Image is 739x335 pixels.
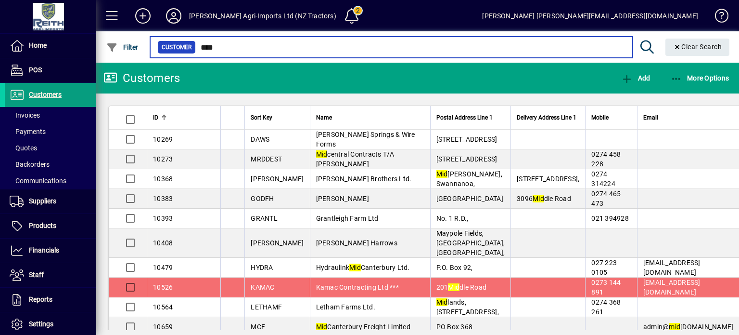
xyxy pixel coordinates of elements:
[316,283,399,291] span: Kamac Contracting Ltd ***
[591,112,631,123] div: Mobile
[153,303,173,311] span: 10564
[153,239,173,247] span: 10408
[10,144,37,152] span: Quotes
[668,69,732,87] button: More Options
[29,271,44,279] span: Staff
[189,8,336,24] div: [PERSON_NAME] Agri-Imports Ltd (NZ Tractors)
[436,155,497,163] span: [STREET_ADDRESS]
[591,170,615,188] span: 0274 314224
[436,264,473,271] span: P.O. Box 92,
[10,177,66,185] span: Communications
[153,135,173,143] span: 10269
[251,264,273,271] span: HYDRA
[436,195,503,202] span: [GEOGRAPHIC_DATA]
[591,112,609,123] span: Mobile
[5,34,96,58] a: Home
[251,239,304,247] span: [PERSON_NAME]
[316,264,410,271] span: Hydraulink Canterbury Ltd.
[316,150,395,168] span: central Contracts T/A [PERSON_NAME]
[316,112,332,123] span: Name
[316,303,375,311] span: Letham Farms Ltd.
[5,214,96,238] a: Products
[517,195,571,202] span: 3096 dle Road
[517,175,579,183] span: [STREET_ADDRESS],
[436,135,497,143] span: [STREET_ADDRESS]
[436,214,469,222] span: No. 1 R.D.,
[29,66,42,74] span: POS
[153,214,173,222] span: 10393
[621,74,650,82] span: Add
[106,43,139,51] span: Filter
[643,279,701,296] span: [EMAIL_ADDRESS][DOMAIN_NAME]
[5,123,96,140] a: Payments
[10,161,50,168] span: Backorders
[153,323,173,331] span: 10659
[5,58,96,82] a: POS
[5,263,96,287] a: Staff
[436,323,473,331] span: PO Box 368
[316,323,410,331] span: Canterbury Freight Limited
[153,112,215,123] div: ID
[517,112,576,123] span: Delivery Address Line 1
[251,175,304,183] span: [PERSON_NAME]
[316,239,397,247] span: [PERSON_NAME] Harrows
[436,283,487,291] span: 201 dle Road
[436,170,502,188] span: [PERSON_NAME], Swannanoa,
[5,288,96,312] a: Reports
[349,264,361,271] em: Mid
[5,140,96,156] a: Quotes
[316,214,379,222] span: Grantleigh Farm Ltd
[316,131,415,148] span: [PERSON_NAME] Springs & Wire Forms
[104,39,141,56] button: Filter
[153,112,158,123] span: ID
[29,246,59,254] span: Financials
[251,155,282,163] span: MRDDEST
[251,214,278,222] span: GRANTL
[673,43,722,51] span: Clear Search
[643,323,734,331] span: admin@ [DOMAIN_NAME]
[153,155,173,163] span: 10273
[29,41,47,49] span: Home
[5,156,96,173] a: Backorders
[5,107,96,123] a: Invoices
[669,323,680,331] em: mid
[251,323,265,331] span: MCF
[482,8,698,24] div: [PERSON_NAME] [PERSON_NAME][EMAIL_ADDRESS][DOMAIN_NAME]
[448,283,459,291] em: Mid
[153,175,173,183] span: 10368
[533,195,544,202] em: Mid
[591,150,621,168] span: 0274 458 228
[643,112,734,123] div: Email
[619,69,652,87] button: Add
[591,214,629,222] span: 021 394928
[153,283,173,291] span: 10526
[29,320,53,328] span: Settings
[103,70,180,86] div: Customers
[29,197,56,205] span: Suppliers
[251,303,282,311] span: LETHAMF
[436,298,499,316] span: lands, [STREET_ADDRESS],
[643,112,658,123] span: Email
[643,259,701,276] span: [EMAIL_ADDRESS][DOMAIN_NAME]
[5,239,96,263] a: Financials
[251,112,272,123] span: Sort Key
[436,298,448,306] em: Mid
[5,189,96,214] a: Suppliers
[591,298,621,316] span: 0274 368 261
[708,2,727,33] a: Knowledge Base
[29,222,56,229] span: Products
[665,39,730,56] button: Clear
[251,135,269,143] span: DAWS
[10,128,46,135] span: Payments
[29,295,52,303] span: Reports
[591,259,617,276] span: 027 223 0105
[316,323,328,331] em: Mid
[316,175,412,183] span: [PERSON_NAME] Brothers Ltd.
[251,283,274,291] span: KAMAC
[29,91,62,98] span: Customers
[671,74,729,82] span: More Options
[436,170,448,178] em: Mid
[5,173,96,189] a: Communications
[153,195,173,202] span: 10383
[316,150,328,158] em: Mid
